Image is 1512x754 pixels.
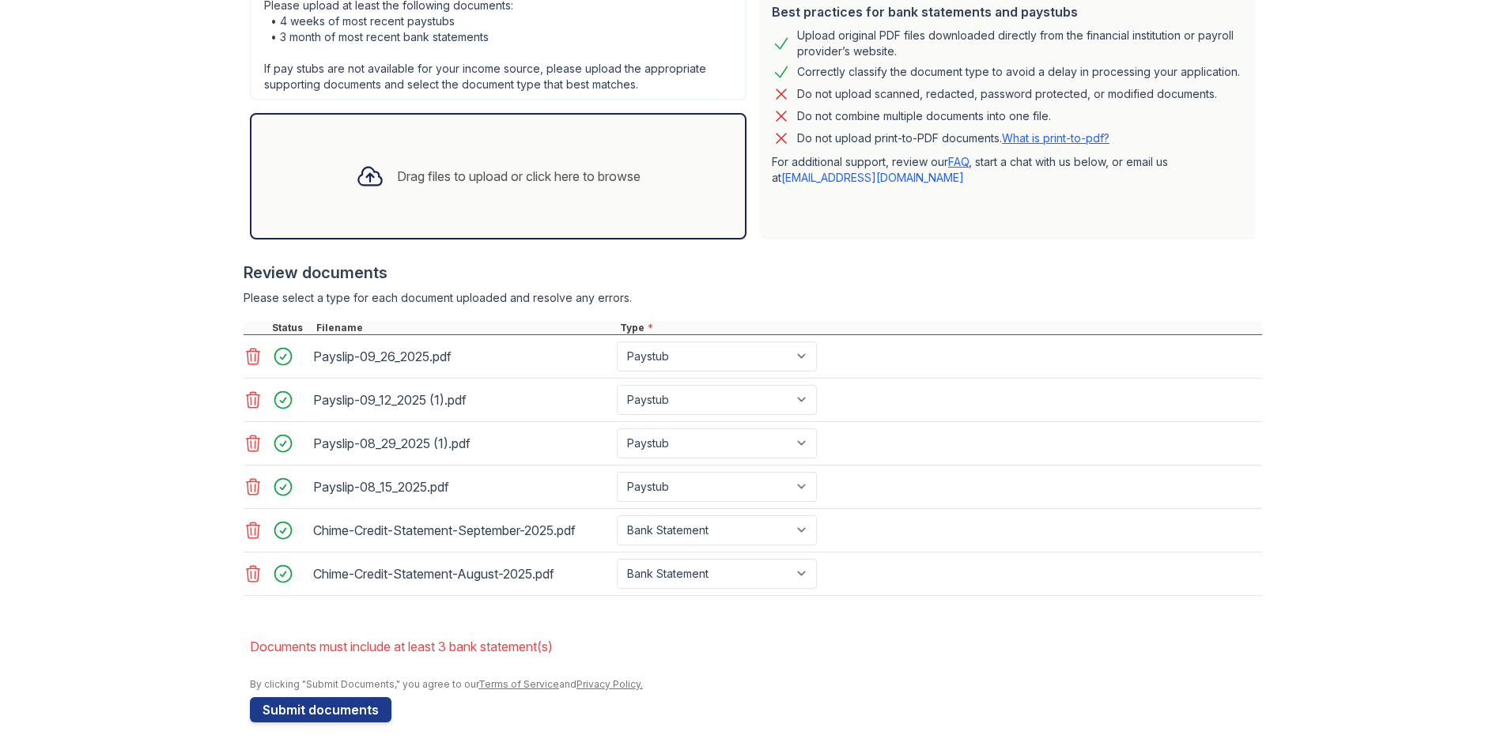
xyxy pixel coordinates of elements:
[313,344,610,369] div: Payslip-09_26_2025.pdf
[797,85,1217,104] div: Do not upload scanned, redacted, password protected, or modified documents.
[250,631,1262,662] li: Documents must include at least 3 bank statement(s)
[797,28,1243,59] div: Upload original PDF files downloaded directly from the financial institution or payroll provider’...
[244,262,1262,284] div: Review documents
[948,155,969,168] a: FAQ
[797,107,1051,126] div: Do not combine multiple documents into one file.
[576,678,643,690] a: Privacy Policy.
[797,62,1240,81] div: Correctly classify the document type to avoid a delay in processing your application.
[244,290,1262,306] div: Please select a type for each document uploaded and resolve any errors.
[313,561,610,586] div: Chime-Credit-Statement-August-2025.pdf
[250,697,391,722] button: Submit documents
[269,322,313,334] div: Status
[313,387,610,413] div: Payslip-09_12_2025 (1).pdf
[397,167,641,186] div: Drag files to upload or click here to browse
[617,322,1262,334] div: Type
[797,130,1109,146] p: Do not upload print-to-PDF documents.
[250,678,1262,691] div: By clicking "Submit Documents," you agree to our and
[1002,131,1109,145] a: What is print-to-pdf?
[478,678,559,690] a: Terms of Service
[313,322,617,334] div: Filename
[313,474,610,500] div: Payslip-08_15_2025.pdf
[313,518,610,543] div: Chime-Credit-Statement-September-2025.pdf
[772,154,1243,186] p: For additional support, review our , start a chat with us below, or email us at
[313,431,610,456] div: Payslip-08_29_2025 (1).pdf
[772,2,1243,21] div: Best practices for bank statements and paystubs
[781,171,964,184] a: [EMAIL_ADDRESS][DOMAIN_NAME]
